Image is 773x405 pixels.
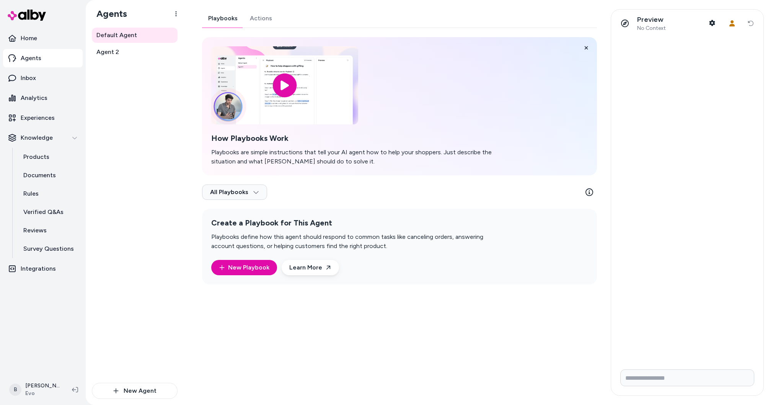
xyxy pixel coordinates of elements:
[16,240,83,258] a: Survey Questions
[21,264,56,273] p: Integrations
[23,171,56,180] p: Documents
[9,384,21,396] span: B
[3,29,83,47] a: Home
[21,93,47,103] p: Analytics
[16,221,83,240] a: Reviews
[92,28,178,43] a: Default Agent
[23,207,64,217] p: Verified Q&As
[211,232,505,251] p: Playbooks define how this agent should respond to common tasks like canceling orders, answering a...
[3,69,83,87] a: Inbox
[620,369,754,386] input: Write your prompt here
[25,390,60,397] span: Evo
[211,218,505,228] h2: Create a Playbook for This Agent
[21,113,55,122] p: Experiences
[3,49,83,67] a: Agents
[3,109,83,127] a: Experiences
[244,9,278,28] a: Actions
[16,148,83,166] a: Products
[21,54,41,63] p: Agents
[3,129,83,147] button: Knowledge
[8,10,46,21] img: alby Logo
[202,185,267,200] button: All Playbooks
[282,260,339,275] a: Learn More
[23,189,39,198] p: Rules
[211,148,505,166] p: Playbooks are simple instructions that tell your AI agent how to help your shoppers. Just describ...
[23,226,47,235] p: Reviews
[21,133,53,142] p: Knowledge
[5,377,66,402] button: B[PERSON_NAME]Evo
[96,31,137,40] span: Default Agent
[3,89,83,107] a: Analytics
[92,383,178,399] button: New Agent
[3,260,83,278] a: Integrations
[21,73,36,83] p: Inbox
[219,263,269,272] a: New Playbook
[90,8,127,20] h1: Agents
[210,188,259,196] span: All Playbooks
[25,382,60,390] p: [PERSON_NAME]
[23,244,74,253] p: Survey Questions
[16,166,83,185] a: Documents
[202,9,244,28] a: Playbooks
[23,152,49,162] p: Products
[96,47,119,57] span: Agent 2
[211,260,277,275] button: New Playbook
[637,25,666,32] span: No Context
[637,15,666,24] p: Preview
[16,203,83,221] a: Verified Q&As
[16,185,83,203] a: Rules
[21,34,37,43] p: Home
[211,134,505,143] h2: How Playbooks Work
[92,44,178,60] a: Agent 2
